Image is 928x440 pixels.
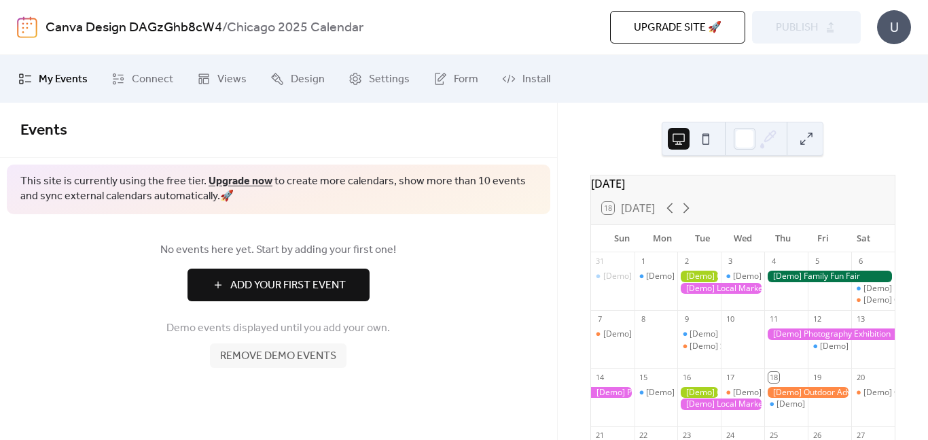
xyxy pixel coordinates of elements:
[634,20,721,36] span: Upgrade site 🚀
[591,271,635,282] div: [Demo] Morning Yoga Bliss
[763,225,803,252] div: Thu
[291,71,325,88] span: Design
[681,314,692,324] div: 9
[220,348,336,365] span: Remove demo events
[20,116,67,146] span: Events
[639,256,649,267] div: 1
[20,174,537,205] span: This site is currently using the free tier. to create more calendars, show more than 10 events an...
[602,225,642,252] div: Sun
[812,372,822,382] div: 19
[132,71,173,88] span: Connect
[39,71,88,88] span: My Events
[677,399,764,410] div: [Demo] Local Market
[764,387,851,399] div: [Demo] Outdoor Adventure Day
[677,271,721,282] div: [Demo] Gardening Workshop
[768,256,779,267] div: 4
[227,15,363,41] b: Chicago 2025 Calendar
[677,341,721,352] div: [Demo] Seniors' Social Tea
[768,372,779,382] div: 18
[721,271,764,282] div: [Demo] Morning Yoga Bliss
[522,71,550,88] span: Install
[682,225,722,252] div: Tue
[187,61,257,97] a: Views
[812,256,822,267] div: 5
[369,71,410,88] span: Settings
[610,11,745,44] button: Upgrade site 🚀
[603,271,707,282] div: [Demo] Morning Yoga Bliss
[603,328,712,340] div: [Demo] Book Club Gathering
[646,271,744,282] div: [Demo] Fitness Bootcamp
[642,225,682,252] div: Mon
[808,341,851,352] div: [Demo] Morning Yoga Bliss
[820,341,923,352] div: [Demo] Morning Yoga Bliss
[844,225,884,252] div: Sat
[725,314,735,324] div: 10
[677,328,721,340] div: [Demo] Morning Yoga Bliss
[210,343,346,368] button: Remove demo events
[803,225,843,252] div: Fri
[764,399,808,410] div: [Demo] Morning Yoga Bliss
[690,341,791,352] div: [Demo] Seniors' Social Tea
[721,387,764,399] div: [Demo] Culinary Cooking Class
[635,387,678,399] div: [Demo] Morning Yoga Bliss
[20,242,537,258] span: No events here yet. Start by adding your first one!
[591,328,635,340] div: [Demo] Book Club Gathering
[591,175,895,192] div: [DATE]
[8,61,98,97] a: My Events
[851,294,895,306] div: [Demo] Open Mic Night
[733,271,836,282] div: [Demo] Morning Yoga Bliss
[777,399,880,410] div: [Demo] Morning Yoga Bliss
[725,256,735,267] div: 3
[595,256,605,267] div: 31
[591,387,635,399] div: [Demo] Photography Exhibition
[768,314,779,324] div: 11
[423,61,488,97] a: Form
[851,387,895,399] div: [Demo] Open Mic Night
[595,314,605,324] div: 7
[260,61,335,97] a: Design
[46,15,222,41] a: Canva Design DAGzGhb8cW4
[188,269,370,301] button: Add Your First Event
[677,387,721,399] div: [Demo] Gardening Workshop
[764,328,895,340] div: [Demo] Photography Exhibition
[733,387,850,399] div: [Demo] Culinary Cooking Class
[681,372,692,382] div: 16
[677,283,764,294] div: [Demo] Local Market
[492,61,560,97] a: Install
[20,269,537,301] a: Add Your First Event
[338,61,420,97] a: Settings
[639,372,649,382] div: 15
[725,372,735,382] div: 17
[166,320,390,337] span: Demo events displayed until you add your own.
[101,61,183,97] a: Connect
[635,271,678,282] div: [Demo] Fitness Bootcamp
[230,277,346,294] span: Add Your First Event
[877,10,911,44] div: U
[209,171,272,192] a: Upgrade now
[723,225,763,252] div: Wed
[855,372,865,382] div: 20
[855,256,865,267] div: 6
[681,256,692,267] div: 2
[812,314,822,324] div: 12
[646,387,749,399] div: [Demo] Morning Yoga Bliss
[639,314,649,324] div: 8
[690,328,793,340] div: [Demo] Morning Yoga Bliss
[454,71,478,88] span: Form
[764,271,895,282] div: [Demo] Family Fun Fair
[217,71,247,88] span: Views
[595,372,605,382] div: 14
[851,283,895,294] div: [Demo] Morning Yoga Bliss
[17,16,37,38] img: logo
[855,314,865,324] div: 13
[222,15,227,41] b: /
